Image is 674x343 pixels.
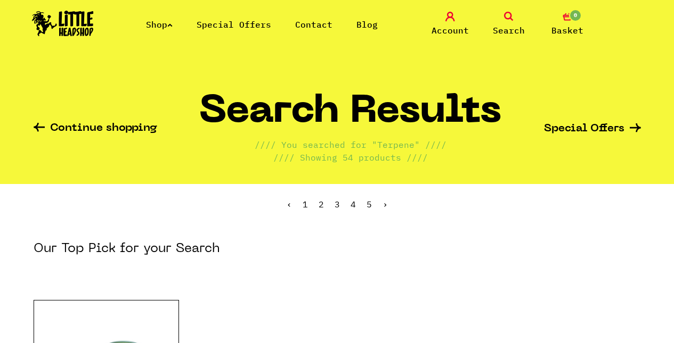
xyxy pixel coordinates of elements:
a: 5 [367,199,372,210]
a: Next » [383,199,388,210]
li: « Previous [287,200,292,208]
span: 1 [303,199,308,210]
a: Special Offers [544,123,641,135]
a: 4 [351,199,356,210]
h3: Our Top Pick for your Search [34,240,220,257]
a: 0 Basket [541,12,594,37]
span: Basket [551,24,583,37]
p: //// Showing 54 products //// [273,151,428,164]
a: Shop [146,19,173,30]
h1: Search Results [199,94,501,138]
span: 0 [569,9,582,22]
a: 3 [335,199,340,210]
a: 2 [319,199,324,210]
a: Blog [356,19,378,30]
a: Contact [295,19,332,30]
img: Little Head Shop Logo [32,11,94,36]
a: Special Offers [197,19,271,30]
a: Continue shopping [34,123,157,135]
span: Search [493,24,525,37]
span: ‹ [287,199,292,210]
a: Search [482,12,535,37]
p: //// You searched for "Terpene" //// [255,138,446,151]
span: Account [432,24,469,37]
